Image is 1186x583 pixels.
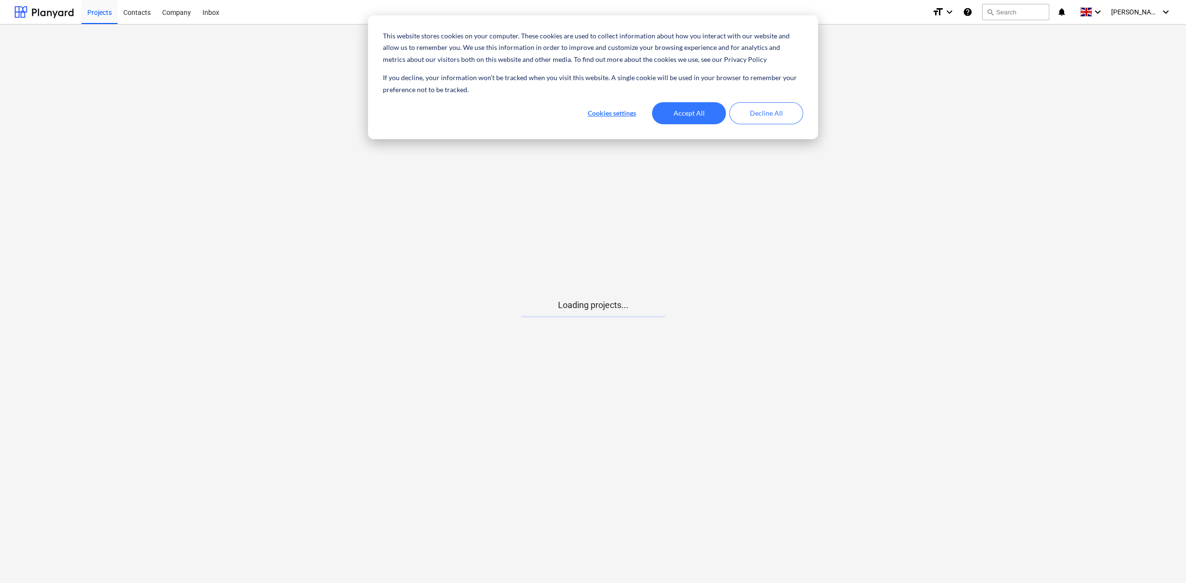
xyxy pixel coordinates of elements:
[932,6,944,18] i: format_size
[383,72,803,95] p: If you decline, your information won’t be tracked when you visit this website. A single cookie wi...
[1160,6,1172,18] i: keyboard_arrow_down
[521,299,665,311] p: Loading projects...
[383,30,803,66] p: This website stores cookies on your computer. These cookies are used to collect information about...
[1057,6,1067,18] i: notifications
[1111,8,1159,16] span: [PERSON_NAME]
[986,8,994,16] span: search
[963,6,973,18] i: Knowledge base
[944,6,955,18] i: keyboard_arrow_down
[652,102,726,124] button: Accept All
[1092,6,1103,18] i: keyboard_arrow_down
[368,15,818,139] div: Cookie banner
[575,102,649,124] button: Cookies settings
[729,102,803,124] button: Decline All
[982,4,1049,20] button: Search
